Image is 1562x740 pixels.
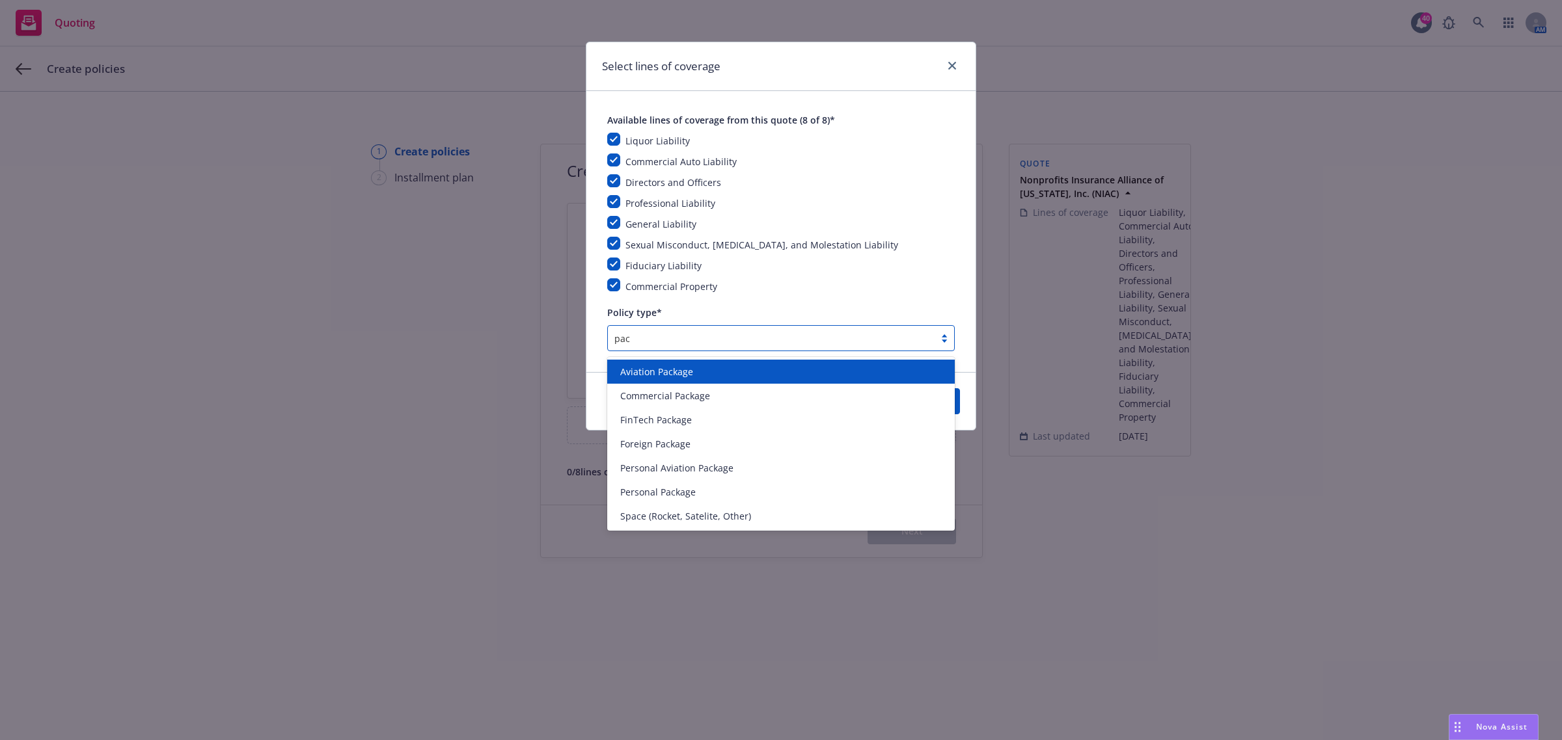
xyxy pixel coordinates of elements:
span: Professional Liability [625,197,715,209]
span: Liquor Liability [625,135,690,147]
span: Space (Rocket, Satelite, Other) [620,509,751,523]
span: Personal Package [620,485,696,499]
span: Foreign Package [620,437,691,451]
span: Commercial Package [620,389,710,403]
span: Aviation Package [620,365,693,378]
span: General Liability [625,218,696,230]
a: close [944,58,960,73]
div: Drag to move [1449,715,1466,739]
span: Directors and Officers [625,176,721,189]
span: Commercial Auto Liability [625,155,737,168]
h1: Select lines of coverage [602,58,720,75]
span: Commercial Property [625,280,717,293]
span: FinTech Package [620,413,692,427]
span: Sexual Misconduct, [MEDICAL_DATA], and Molestation Liability [625,239,898,251]
span: Policy type* [607,306,662,319]
button: Nova Assist [1449,714,1539,740]
span: Nova Assist [1476,721,1528,732]
span: Available lines of coverage from this quote (8 of 8)* [607,114,835,126]
span: Fiduciary Liability [625,259,702,272]
span: Personal Aviation Package [620,461,733,475]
